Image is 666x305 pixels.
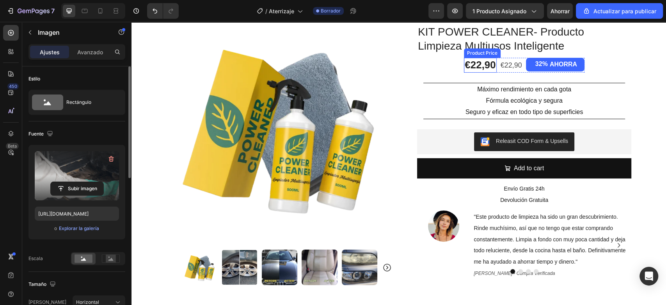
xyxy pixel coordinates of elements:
[349,115,358,125] img: CKKYs5695_ICEAE=.webp
[369,175,417,181] span: Devolución Gratuita
[472,8,526,14] font: 1 producto asignado
[334,28,368,35] div: Product Price
[265,8,267,14] font: /
[387,247,391,252] button: Dot
[286,2,500,32] h1: KIT POWER CLEANER- Producto Limpieza Multiusos Inteligente
[466,3,544,19] button: 1 producto asignado
[394,247,399,252] button: Dot
[35,207,119,221] input: https://ejemplo.com/imagen.jpg
[131,22,666,305] iframe: Área de diseño
[59,225,99,232] button: Explorar la galería
[38,28,104,37] p: Imagen
[551,8,570,14] font: Ahorrar
[403,37,417,47] div: 32%
[417,37,447,48] div: AHORRA
[382,141,412,152] div: Add to cart
[321,8,341,14] font: Borrador
[269,8,294,14] font: Aterrizaje
[364,115,437,123] div: Releasit COD Form & Upsells
[639,267,658,285] div: Abrir Intercom Messenger
[28,299,66,305] font: [PERSON_NAME]
[342,249,423,254] i: [PERSON_NAME] - Compra Verificada
[50,182,104,196] button: Subir imagen
[293,73,493,85] p: Fórmula ecológica y segura
[38,29,60,36] font: Imagen
[28,76,40,82] font: Estilo
[481,217,494,230] button: Carousel Next Arrow
[402,247,407,252] button: Dot
[147,3,179,19] div: Deshacer/Rehacer
[76,299,99,305] font: Horizontal
[332,36,365,51] div: €22,90
[379,247,384,252] button: Dot
[293,62,493,73] p: Máximo rendimiento en cada gota
[54,225,57,231] font: o
[28,281,46,287] font: Tamaño
[343,111,443,129] button: Releasit COD Form & Upsells
[59,225,99,231] font: Explorar la galería
[251,241,260,250] button: Carousel Next Arrow
[368,38,391,49] div: €22,90
[3,3,58,19] button: 7
[51,7,55,15] font: 7
[297,189,328,220] img: gempages_559745408293667696-5a2813a0-2e8a-4375-8a36-774e83f8ffe5.webp
[8,143,17,149] font: Beta
[547,3,573,19] button: Ahorrar
[40,49,60,55] font: Ajustes
[28,255,43,261] font: Escala
[66,99,91,105] font: Rectángulo
[77,49,103,55] font: Avanzado
[372,164,413,170] span: Envío Gratis 24h
[342,192,494,243] span: "Este producto de limpieza ha sido un gran descubrimiento. Rinde muchísimo, así que no tengo que ...
[293,85,493,96] p: Seguro y eficaz en todo tipo de superficies
[576,3,663,19] button: Actualizar para publicar
[9,84,17,89] font: 450
[593,8,656,14] font: Actualizar para publicar
[286,136,500,157] button: Add to cart
[28,131,44,137] font: Fuente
